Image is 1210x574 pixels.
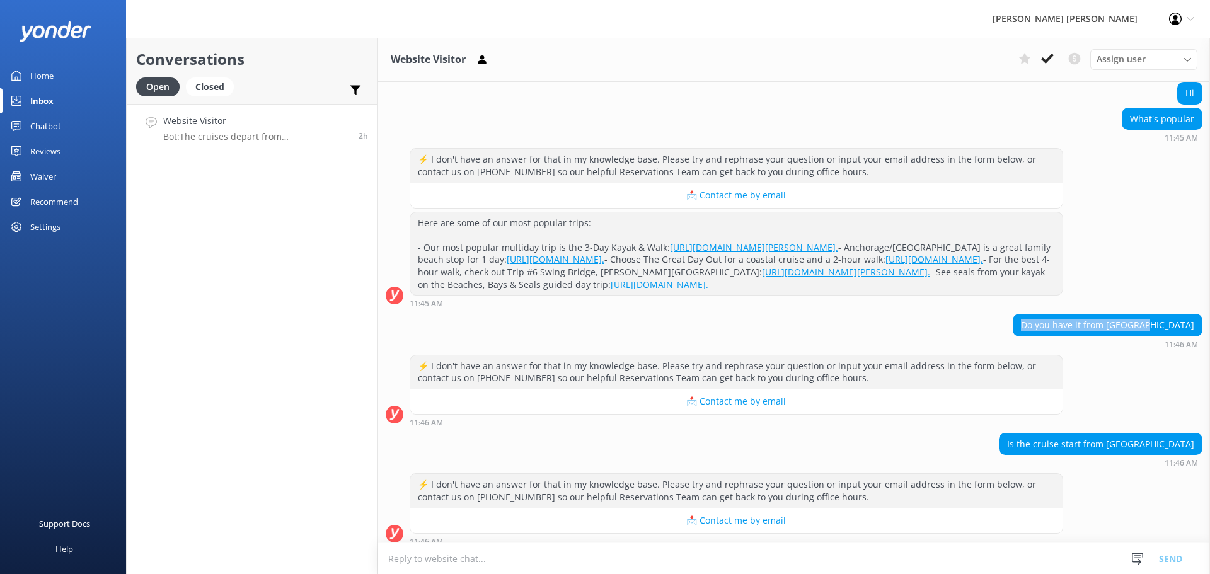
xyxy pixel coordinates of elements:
div: Home [30,63,54,88]
a: [URL][DOMAIN_NAME][PERSON_NAME]. [762,266,930,278]
a: Closed [186,79,240,93]
div: Settings [30,214,60,239]
h3: Website Visitor [391,52,466,68]
div: Sep 30 2025 11:46am (UTC +13:00) Pacific/Auckland [999,458,1202,467]
a: [URL][DOMAIN_NAME][PERSON_NAME]. [670,241,838,253]
div: ⚡ I don't have an answer for that in my knowledge base. Please try and rephrase your question or ... [410,355,1063,389]
div: Waiver [30,164,56,189]
strong: 11:46 AM [410,419,443,427]
div: Do you have it from [GEOGRAPHIC_DATA] [1013,314,1202,336]
div: Sep 30 2025 11:46am (UTC +13:00) Pacific/Auckland [1013,340,1202,348]
a: [URL][DOMAIN_NAME]. [885,253,983,265]
div: Support Docs [39,511,90,536]
img: yonder-white-logo.png [19,21,91,42]
div: Chatbot [30,113,61,139]
div: Sep 30 2025 11:45am (UTC +13:00) Pacific/Auckland [1122,133,1202,142]
div: Open [136,77,180,96]
p: Bot: The cruises depart from [GEOGRAPHIC_DATA]. The location for boarding the boat will depend on... [163,131,349,142]
div: Sep 30 2025 11:45am (UTC +13:00) Pacific/Auckland [410,299,1063,307]
a: [URL][DOMAIN_NAME]. [507,253,604,265]
span: Sep 30 2025 11:47am (UTC +13:00) Pacific/Auckland [359,130,368,141]
div: Inbox [30,88,54,113]
strong: 11:46 AM [410,538,443,546]
div: Recommend [30,189,78,214]
h4: Website Visitor [163,114,349,128]
button: 📩 Contact me by email [410,389,1063,414]
strong: 11:46 AM [1165,341,1198,348]
div: What's popular [1122,108,1202,130]
a: Open [136,79,186,93]
button: 📩 Contact me by email [410,508,1063,533]
div: Closed [186,77,234,96]
div: Assign User [1090,49,1197,69]
strong: 11:46 AM [1165,459,1198,467]
div: ⚡ I don't have an answer for that in my knowledge base. Please try and rephrase your question or ... [410,149,1063,182]
h2: Conversations [136,47,368,71]
a: Website VisitorBot:The cruises depart from [GEOGRAPHIC_DATA]. The location for boarding the boat ... [127,104,377,151]
div: Here are some of our most popular trips: - Our most popular multiday trip is the 3-Day Kayak & Wa... [410,212,1063,296]
strong: 11:45 AM [410,300,443,307]
div: Reviews [30,139,60,164]
span: Assign user [1097,52,1146,66]
div: Sep 30 2025 11:46am (UTC +13:00) Pacific/Auckland [410,418,1063,427]
div: Help [55,536,73,561]
div: Sep 30 2025 11:46am (UTC +13:00) Pacific/Auckland [410,537,1063,546]
a: [URL][DOMAIN_NAME]. [611,278,708,290]
button: 📩 Contact me by email [410,183,1063,208]
div: Is the cruise start from [GEOGRAPHIC_DATA] [1000,433,1202,455]
div: Hi [1178,83,1202,104]
div: ⚡ I don't have an answer for that in my knowledge base. Please try and rephrase your question or ... [410,474,1063,507]
strong: 11:45 AM [1165,134,1198,142]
